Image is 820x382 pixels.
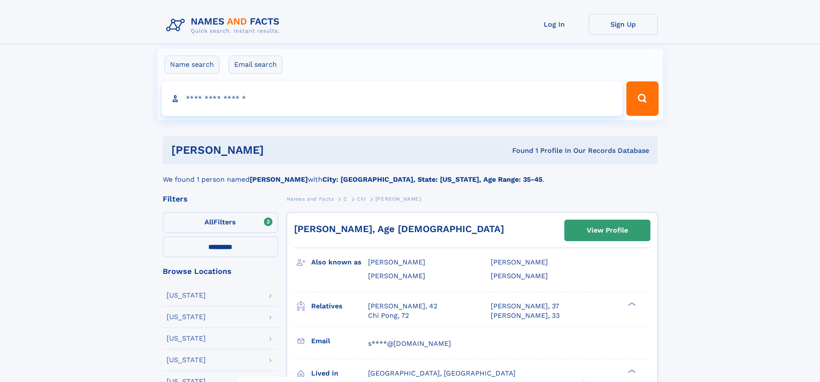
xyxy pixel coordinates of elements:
[565,220,650,241] a: View Profile
[322,175,542,183] b: City: [GEOGRAPHIC_DATA], State: [US_STATE], Age Range: 35-45
[491,258,548,266] span: [PERSON_NAME]
[589,14,658,35] a: Sign Up
[171,145,388,155] h1: [PERSON_NAME]
[311,299,368,314] h3: Relatives
[163,164,658,185] div: We found 1 person named with .
[167,314,206,320] div: [US_STATE]
[311,255,368,270] h3: Also known as
[368,272,425,280] span: [PERSON_NAME]
[520,14,589,35] a: Log In
[311,334,368,348] h3: Email
[250,175,308,183] b: [PERSON_NAME]
[229,56,282,74] label: Email search
[167,335,206,342] div: [US_STATE]
[626,301,636,307] div: ❯
[375,196,421,202] span: [PERSON_NAME]
[626,368,636,374] div: ❯
[204,218,214,226] span: All
[491,272,548,280] span: [PERSON_NAME]
[163,212,278,233] label: Filters
[164,56,220,74] label: Name search
[491,311,560,320] a: [PERSON_NAME], 33
[388,146,649,155] div: Found 1 Profile In Our Records Database
[167,357,206,363] div: [US_STATE]
[343,193,347,204] a: C
[357,196,365,202] span: Chi
[626,81,658,116] button: Search Button
[163,14,287,37] img: Logo Names and Facts
[343,196,347,202] span: C
[368,258,425,266] span: [PERSON_NAME]
[587,221,628,240] div: View Profile
[368,369,516,377] span: [GEOGRAPHIC_DATA], [GEOGRAPHIC_DATA]
[163,195,278,203] div: Filters
[491,301,559,311] a: [PERSON_NAME], 37
[287,193,334,204] a: Names and Facts
[167,292,206,299] div: [US_STATE]
[163,267,278,275] div: Browse Locations
[368,301,437,311] a: [PERSON_NAME], 42
[357,193,365,204] a: Chi
[368,311,409,320] a: Chi Pong, 72
[311,366,368,381] h3: Lived in
[294,224,504,234] a: [PERSON_NAME], Age [DEMOGRAPHIC_DATA]
[162,81,623,116] input: search input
